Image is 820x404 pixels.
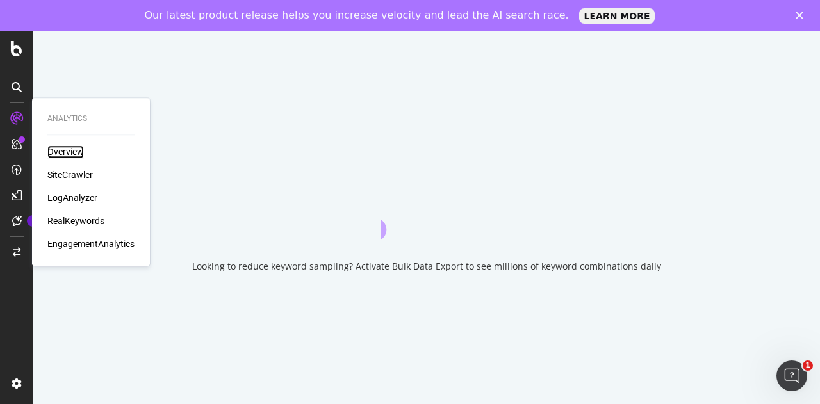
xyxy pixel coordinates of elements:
a: SiteCrawler [47,168,93,181]
div: Looking to reduce keyword sampling? Activate Bulk Data Export to see millions of keyword combinat... [192,260,661,273]
div: Analytics [47,113,135,124]
a: LogAnalyzer [47,191,97,204]
div: Close [796,12,808,19]
a: RealKeywords [47,214,104,227]
div: Tooltip anchor [27,215,38,227]
a: Overview [47,145,84,158]
a: EngagementAnalytics [47,238,135,250]
iframe: Intercom live chat [776,360,807,391]
span: 1 [803,360,813,371]
div: animation [381,193,473,239]
div: Our latest product release helps you increase velocity and lead the AI search race. [145,9,569,22]
a: LEARN MORE [579,8,655,24]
